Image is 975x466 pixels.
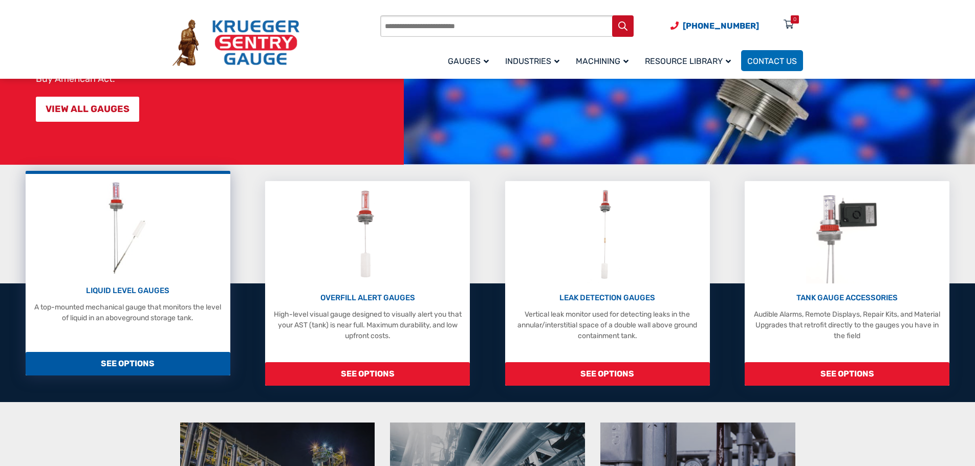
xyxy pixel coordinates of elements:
[499,49,570,73] a: Industries
[36,23,399,84] p: At [PERSON_NAME] Sentry Gauge, for over 75 years we have manufactured over three million liquid-l...
[265,362,470,386] span: SEE OPTIONS
[26,352,230,375] span: SEE OPTIONS
[750,292,944,304] p: TANK GAUGE ACCESSORIES
[448,56,489,66] span: Gauges
[645,56,731,66] span: Resource Library
[172,19,299,66] img: Krueger Sentry Gauge
[510,309,705,341] p: Vertical leak monitor used for detecting leaks in the annular/interstitial space of a double wall...
[747,56,797,66] span: Contact Us
[683,21,759,31] span: [PHONE_NUMBER]
[750,309,944,341] p: Audible Alarms, Remote Displays, Repair Kits, and Material Upgrades that retrofit directly to the...
[570,49,639,73] a: Machining
[345,186,391,283] img: Overfill Alert Gauges
[806,186,889,283] img: Tank Gauge Accessories
[745,362,949,386] span: SEE OPTIONS
[741,50,803,71] a: Contact Us
[31,302,225,323] p: A top-mounted mechanical gauge that monitors the level of liquid in an aboveground storage tank.
[31,285,225,297] p: LIQUID LEVEL GAUGES
[100,179,155,276] img: Liquid Level Gauges
[442,49,499,73] a: Gauges
[793,15,796,24] div: 0
[26,171,230,375] a: Liquid Level Gauges LIQUID LEVEL GAUGES A top-mounted mechanical gauge that monitors the level of...
[505,362,710,386] span: SEE OPTIONS
[576,56,629,66] span: Machining
[587,186,627,283] img: Leak Detection Gauges
[639,49,741,73] a: Resource Library
[510,292,705,304] p: LEAK DETECTION GAUGES
[745,181,949,386] a: Tank Gauge Accessories TANK GAUGE ACCESSORIES Audible Alarms, Remote Displays, Repair Kits, and M...
[670,19,759,32] a: Phone Number (920) 434-8860
[270,309,465,341] p: High-level visual gauge designed to visually alert you that your AST (tank) is near full. Maximum...
[36,97,139,122] a: VIEW ALL GAUGES
[505,181,710,386] a: Leak Detection Gauges LEAK DETECTION GAUGES Vertical leak monitor used for detecting leaks in the...
[265,181,470,386] a: Overfill Alert Gauges OVERFILL ALERT GAUGES High-level visual gauge designed to visually alert yo...
[270,292,465,304] p: OVERFILL ALERT GAUGES
[505,56,559,66] span: Industries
